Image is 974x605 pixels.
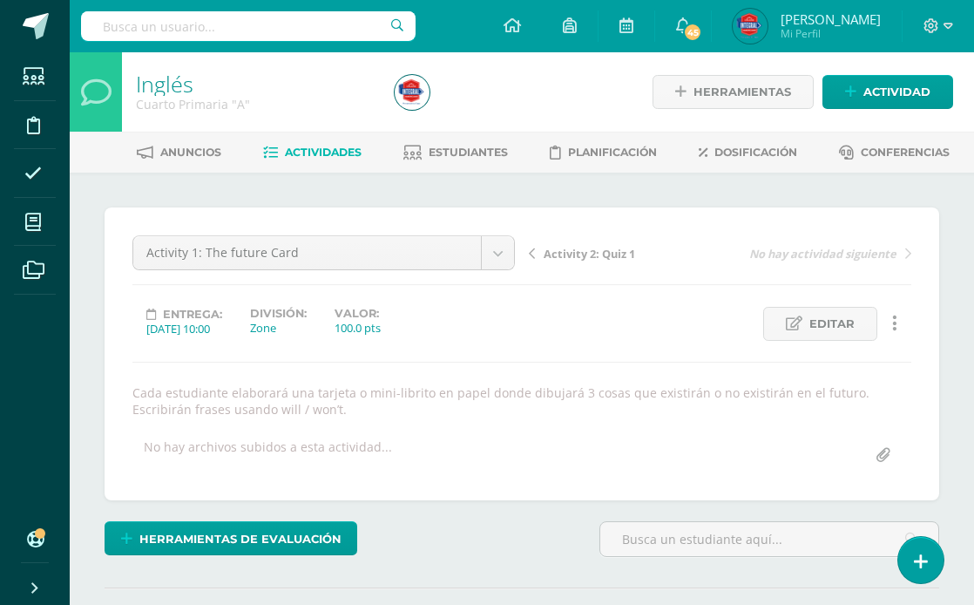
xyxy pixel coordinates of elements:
div: Zone [250,320,307,336]
div: 100.0 pts [335,320,381,336]
span: Planificación [568,146,657,159]
div: [DATE] 10:00 [146,321,222,336]
span: 45 [683,23,702,42]
span: [PERSON_NAME] [781,10,881,28]
span: Activity 2: Quiz 1 [544,246,635,262]
input: Busca un estudiante aquí... [600,522,938,556]
span: Dosificación [714,146,797,159]
span: Entrega: [163,308,222,321]
a: Conferencias [839,139,950,167]
a: Actividad [822,75,953,109]
a: Estudiantes [403,139,508,167]
label: División: [250,307,307,320]
span: Actividad [863,76,930,108]
a: Dosificación [699,139,797,167]
a: Planificación [550,139,657,167]
a: Activity 2: Quiz 1 [529,244,720,262]
a: Inglés [136,69,193,99]
span: Mi Perfil [781,26,881,41]
span: Anuncios [160,146,221,159]
span: Herramientas [693,76,791,108]
div: Cuarto Primaria 'A' [136,96,374,112]
div: Cada estudiante elaborará una tarjeta o mini-librito en papel donde dibujará 3 cosas que existirá... [125,384,918,418]
a: Herramientas [653,75,814,109]
a: Herramientas de evaluación [105,521,357,555]
span: Activity 1: The future Card [146,236,468,269]
span: Estudiantes [429,146,508,159]
a: Activity 1: The future Card [133,236,514,269]
span: Herramientas de evaluación [139,523,342,555]
img: c7ca351e00f228542fd9924f6080dc91.png [395,75,430,110]
div: No hay archivos subidos a esta actividad... [144,438,392,472]
span: Actividades [285,146,362,159]
h1: Inglés [136,71,374,96]
img: c7ca351e00f228542fd9924f6080dc91.png [733,9,768,44]
span: Conferencias [861,146,950,159]
span: No hay actividad siguiente [749,246,896,262]
input: Busca un usuario... [81,11,416,41]
span: Editar [809,308,855,340]
a: Anuncios [137,139,221,167]
label: Valor: [335,307,381,320]
a: Actividades [263,139,362,167]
